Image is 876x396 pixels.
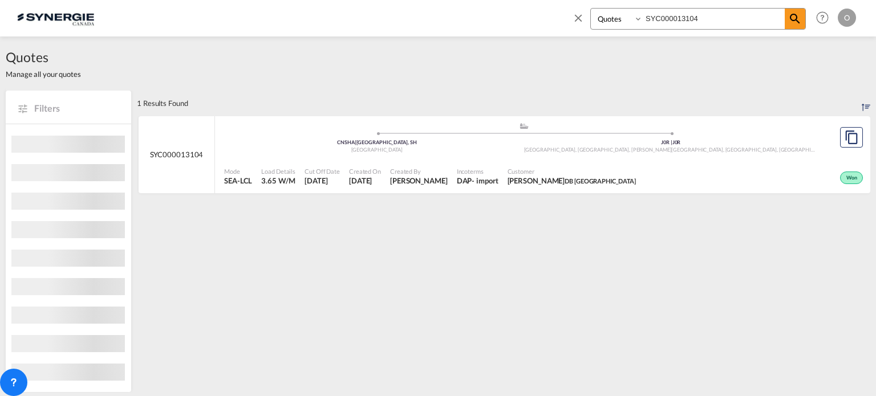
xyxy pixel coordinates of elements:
[572,11,585,24] md-icon: icon-close
[643,9,785,28] input: Enter Quotation Number
[261,167,295,175] span: Load Details
[846,174,860,182] span: Won
[813,8,832,27] span: Help
[139,116,870,194] div: SYC000013104 assets/icons/custom/ship-fill.svgassets/icons/custom/roll-o-plane.svgOriginShanghai,...
[6,69,81,79] span: Manage all your quotes
[390,175,448,186] span: Rosa Ho
[349,167,381,175] span: Created On
[785,9,805,29] span: icon-magnify
[840,127,863,148] button: Copy Quote
[472,175,498,186] div: - import
[672,139,681,145] span: J0R
[6,48,81,66] span: Quotes
[305,167,340,175] span: Cut Off Date
[508,175,636,186] span: Terence Ho DB Hongkong
[261,176,295,185] span: 3.65 W/M
[137,91,188,116] div: 1 Results Found
[661,139,672,145] span: J0R
[572,8,590,35] span: icon-close
[224,167,252,175] span: Mode
[34,102,120,115] span: Filters
[150,149,204,160] span: SYC000013104
[838,9,856,27] div: O
[813,8,838,28] div: Help
[355,139,356,145] span: |
[508,167,636,175] span: Customer
[224,175,252,186] span: SEA-LCL
[517,123,531,129] md-icon: assets/icons/custom/ship-fill.svg
[305,175,340,186] span: 8 Jul 2025
[862,91,870,116] div: Sort by: Created On
[337,139,416,145] span: CNSHA [GEOGRAPHIC_DATA], SH
[840,172,863,184] div: Won
[457,167,498,175] span: Incoterms
[349,175,381,186] span: 8 Jul 2025
[457,175,498,186] div: DAP import
[845,130,858,144] md-icon: assets/icons/custom/copyQuote.svg
[390,167,448,175] span: Created By
[788,12,802,26] md-icon: icon-magnify
[671,139,672,145] span: |
[351,146,403,153] span: [GEOGRAPHIC_DATA]
[457,175,472,186] div: DAP
[17,5,94,31] img: 1f56c880d42311ef80fc7dca854c8e59.png
[565,177,636,185] span: DB [GEOGRAPHIC_DATA]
